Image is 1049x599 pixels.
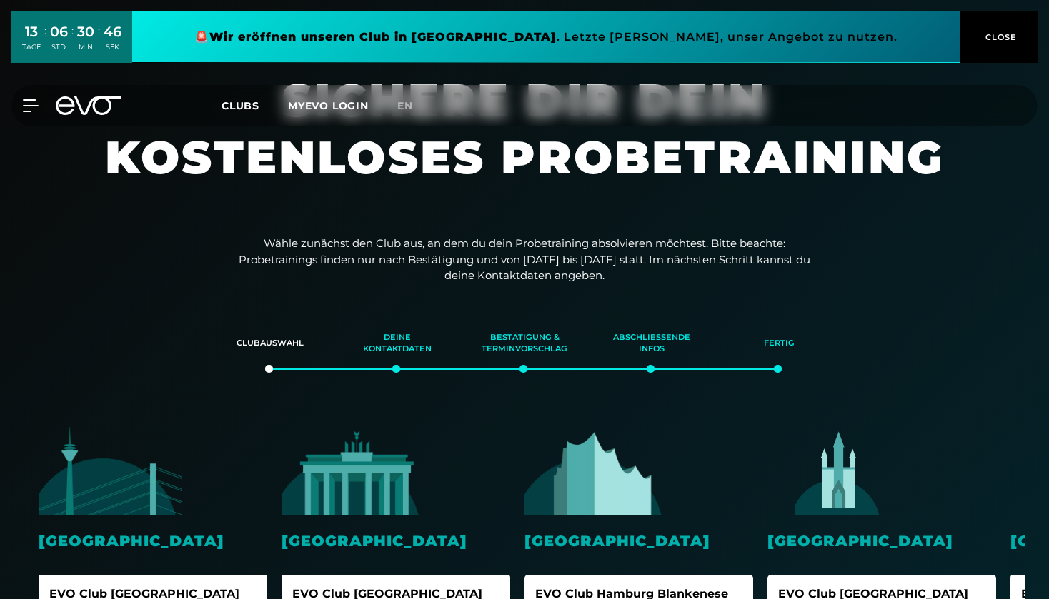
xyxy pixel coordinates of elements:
[22,42,41,52] div: TAGE
[50,21,68,42] div: 06
[982,31,1017,44] span: CLOSE
[39,426,182,515] img: evofitness
[524,530,753,552] div: [GEOGRAPHIC_DATA]
[44,23,46,61] div: :
[98,23,100,61] div: :
[71,23,74,61] div: :
[239,236,810,284] p: Wähle zunächst den Club aus, an dem du dein Probetraining absolvieren möchtest. Bitte beachte: Pr...
[77,21,94,42] div: 30
[288,99,369,112] a: MYEVO LOGIN
[733,324,825,363] div: Fertig
[524,426,667,515] img: evofitness
[22,21,41,42] div: 13
[282,530,510,552] div: [GEOGRAPHIC_DATA]
[77,42,94,52] div: MIN
[606,324,697,363] div: Abschließende Infos
[104,21,121,42] div: 46
[767,426,910,515] img: evofitness
[397,98,430,114] a: en
[767,530,996,552] div: [GEOGRAPHIC_DATA]
[222,99,288,112] a: Clubs
[96,71,953,214] h1: Sichere dir dein kostenloses Probetraining
[282,426,424,515] img: evofitness
[224,324,316,363] div: Clubauswahl
[397,99,413,112] span: en
[479,324,570,363] div: Bestätigung & Terminvorschlag
[960,11,1038,63] button: CLOSE
[352,324,443,363] div: Deine Kontaktdaten
[50,42,68,52] div: STD
[222,99,259,112] span: Clubs
[104,42,121,52] div: SEK
[39,530,267,552] div: [GEOGRAPHIC_DATA]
